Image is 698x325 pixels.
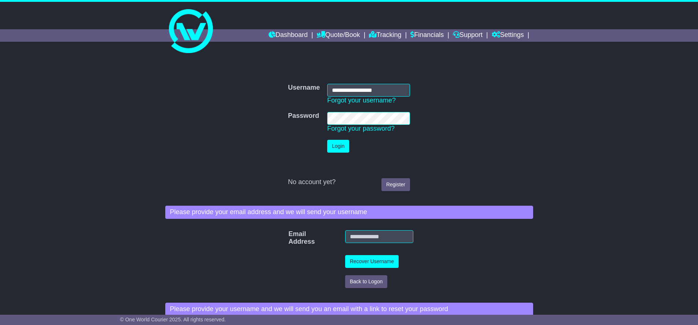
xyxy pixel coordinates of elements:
a: Settings [492,29,524,42]
a: Support [453,29,483,42]
div: Please provide your username and we will send you an email with a link to reset your password [165,303,533,316]
label: Email Address [285,230,298,246]
button: Recover Username [345,255,399,268]
label: Password [288,112,319,120]
a: Dashboard [269,29,308,42]
button: Back to Logon [345,275,388,288]
span: © One World Courier 2025. All rights reserved. [120,317,226,322]
div: No account yet? [288,178,410,186]
a: Tracking [369,29,401,42]
a: Financials [410,29,444,42]
label: Username [288,84,320,92]
a: Quote/Book [317,29,360,42]
a: Register [381,178,410,191]
a: Forgot your password? [327,125,395,132]
button: Login [327,140,349,153]
a: Forgot your username? [327,97,396,104]
div: Please provide your email address and we will send your username [165,206,533,219]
